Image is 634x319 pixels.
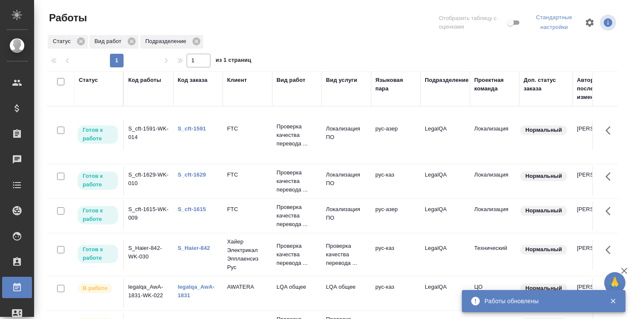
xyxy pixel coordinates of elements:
[77,171,119,191] div: Исполнитель может приступить к работе
[525,126,562,134] p: Нормальный
[216,55,251,67] span: из 1 страниц
[326,76,357,84] div: Вид услуги
[600,166,621,187] button: Здесь прячутся важные кнопки
[145,37,189,46] p: Подразделение
[326,171,367,188] p: Локализация ПО
[421,278,470,308] td: LegalQA
[470,166,519,196] td: Локализация
[600,14,618,31] span: Посмотреть информацию
[371,201,421,231] td: рус-азер
[600,278,621,299] button: Здесь прячутся важные кнопки
[600,201,621,221] button: Здесь прячутся важные кнопки
[600,240,621,260] button: Здесь прячутся важные кнопки
[371,166,421,196] td: рус-каз
[227,125,268,133] p: FTC
[83,245,113,262] p: Готов к работе
[124,120,173,150] td: S_cft-1591-WK-014
[83,172,113,189] p: Готов к работе
[375,76,416,93] div: Языковая пара
[277,203,317,229] p: Проверка качества перевода ...
[95,37,124,46] p: Вид работ
[178,76,207,84] div: Код заказа
[227,238,268,272] p: Хайер Электрикал Эпплаенсиз Рус
[124,166,173,196] td: S_cft-1629-WK-010
[421,166,470,196] td: LegalQA
[47,11,87,25] span: Работы
[604,297,622,305] button: Закрыть
[421,201,470,231] td: LegalQA
[79,76,98,84] div: Статус
[573,278,622,308] td: [PERSON_NAME]
[83,126,113,143] p: Готов к работе
[600,120,621,141] button: Здесь прячутся важные кнопки
[573,120,622,150] td: [PERSON_NAME]
[470,120,519,150] td: Локализация
[140,35,203,49] div: Подразделение
[470,201,519,231] td: Локализация
[53,37,74,46] p: Статус
[573,240,622,270] td: [PERSON_NAME]
[577,76,618,101] div: Автор последнего изменения
[525,206,562,215] p: Нормальный
[326,125,367,142] p: Локализация ПО
[277,168,317,194] p: Проверка качества перевода ...
[421,240,470,270] td: LegalQA
[326,283,367,291] p: LQA общее
[371,240,421,270] td: рус-каз
[77,125,119,145] div: Исполнитель может приступить к работе
[83,284,107,293] p: В работе
[371,120,421,150] td: рус-азер
[277,283,317,291] p: LQA общее
[525,172,562,180] p: Нормальный
[573,166,622,196] td: [PERSON_NAME]
[425,76,469,84] div: Подразделение
[421,120,470,150] td: LegalQA
[439,14,505,31] span: Отобразить таблицу с оценками
[178,284,215,299] a: legalqa_AwA-1831
[326,242,367,267] p: Проверка качества перевода ...
[227,76,247,84] div: Клиент
[227,205,268,214] p: FTC
[178,245,210,251] a: S_Haier-842
[470,240,519,270] td: Технический
[77,244,119,264] div: Исполнитель может приступить к работе
[227,283,268,291] p: AWATERA
[227,171,268,179] p: FTC
[124,278,173,308] td: legalqa_AwA-1831-WK-022
[77,283,119,294] div: Исполнитель выполняет работу
[89,35,138,49] div: Вид работ
[277,242,317,267] p: Проверка качества перевода ...
[178,125,206,132] a: S_cft-1591
[277,76,305,84] div: Вид работ
[178,206,206,212] a: S_cft-1615
[524,76,568,93] div: Доп. статус заказа
[83,206,113,223] p: Готов к работе
[277,122,317,148] p: Проверка качества перевода ...
[573,201,622,231] td: [PERSON_NAME]
[604,272,625,293] button: 🙏
[124,240,173,270] td: S_Haier-842-WK-030
[124,201,173,231] td: S_cft-1615-WK-009
[77,205,119,225] div: Исполнитель может приступить к работе
[470,278,519,308] td: ЦО
[326,205,367,222] p: Локализация ПО
[529,11,579,34] div: split button
[371,278,421,308] td: рус-каз
[178,171,206,178] a: S_cft-1629
[474,76,515,93] div: Проектная команда
[525,245,562,254] p: Нормальный
[525,284,562,293] p: Нормальный
[484,297,597,305] div: Работы обновлены
[608,274,622,292] span: 🙏
[128,76,161,84] div: Код работы
[48,35,88,49] div: Статус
